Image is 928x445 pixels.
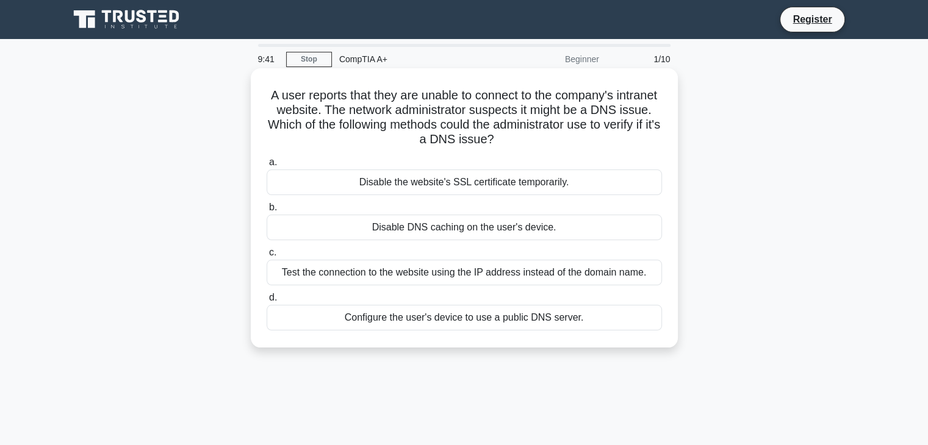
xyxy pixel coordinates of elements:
[267,169,662,195] div: Disable the website's SSL certificate temporarily.
[269,202,277,212] span: b.
[269,247,276,257] span: c.
[251,47,286,71] div: 9:41
[269,157,277,167] span: a.
[265,88,663,148] h5: A user reports that they are unable to connect to the company's intranet website. The network adm...
[267,215,662,240] div: Disable DNS caching on the user's device.
[269,292,277,302] span: d.
[500,47,606,71] div: Beginner
[332,47,500,71] div: CompTIA A+
[267,260,662,285] div: Test the connection to the website using the IP address instead of the domain name.
[286,52,332,67] a: Stop
[785,12,839,27] a: Register
[606,47,678,71] div: 1/10
[267,305,662,330] div: Configure the user's device to use a public DNS server.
